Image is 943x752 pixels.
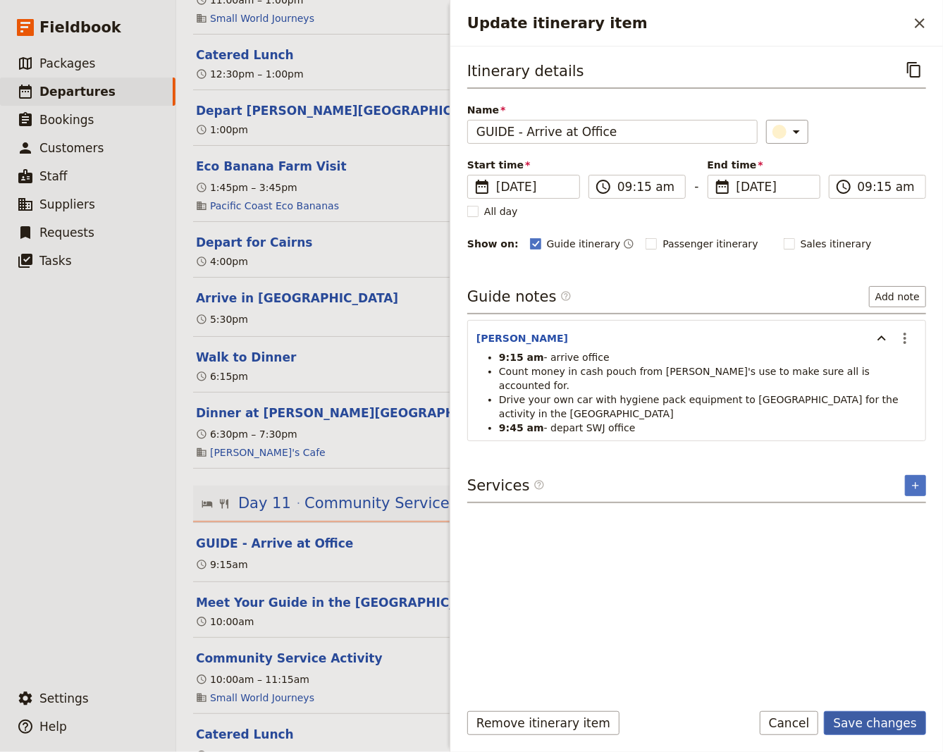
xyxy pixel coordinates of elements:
span: [DATE] [736,178,811,195]
button: ​ [766,120,808,144]
input: ​ [858,178,917,195]
div: 9:15am [196,557,248,572]
span: ​ [560,290,572,302]
span: ​ [534,479,545,496]
button: Save changes [824,711,926,735]
div: 6:30pm – 7:30pm [196,427,297,441]
span: Name [467,103,758,117]
div: 10:00am [196,615,254,629]
h2: Update itinerary item [467,13,908,34]
span: Departures [39,85,116,99]
button: [PERSON_NAME] [476,331,568,345]
span: Fieldbook [39,17,121,38]
h3: Itinerary details [467,61,584,82]
button: Edit this itinerary item [196,234,312,251]
span: ​ [835,178,852,195]
button: Edit this itinerary item [196,47,294,63]
div: 5:30pm [196,312,248,326]
div: 1:45pm – 3:45pm [196,180,297,195]
span: Start time [467,158,580,172]
button: Edit this itinerary item [196,726,294,743]
span: Suppliers [39,197,95,211]
button: Add service inclusion [905,475,926,496]
button: Edit this itinerary item [196,349,296,366]
input: ​ [617,178,677,195]
button: Cancel [760,711,819,735]
input: Name [467,120,758,144]
span: Customers [39,141,104,155]
span: Community Service Project for the Homeless and River Tubing [304,493,765,514]
span: Requests [39,226,94,240]
button: Close drawer [908,11,932,35]
span: [DATE] [496,178,571,195]
strong: 9:15 am [499,352,544,363]
button: Remove itinerary item [467,711,620,735]
a: Small World Journeys [210,11,314,25]
span: ​ [534,479,545,491]
span: - arrive office [544,352,610,363]
div: 6:15pm [196,369,248,383]
button: Edit this itinerary item [196,650,383,667]
button: Edit day information [202,493,845,514]
button: Add note [869,286,926,307]
span: Guide itinerary [547,237,621,251]
div: ​ [774,123,805,140]
span: Drive your own car with hygiene pack equipment to [GEOGRAPHIC_DATA] for the activity in the [GEOG... [499,394,901,419]
div: 1:00pm [196,123,248,137]
button: Actions [893,326,917,350]
div: 12:30pm – 1:00pm [196,67,304,81]
button: Edit this itinerary item [196,102,498,119]
span: ​ [714,178,731,195]
button: Edit this itinerary item [196,594,495,611]
span: All day [484,204,518,218]
span: Day 11 [238,493,291,514]
a: Small World Journeys [210,691,314,705]
a: Pacific Coast Eco Bananas [210,199,339,213]
span: ​ [560,290,572,307]
span: End time [708,158,820,172]
span: ​ [474,178,491,195]
div: 10:00am – 11:15am [196,672,309,686]
div: 4:00pm [196,254,248,269]
button: Edit this itinerary item [196,405,515,421]
span: Bookings [39,113,94,127]
h3: Guide notes [467,286,572,307]
span: - [694,178,698,199]
a: [PERSON_NAME]'s Cafe [210,445,326,460]
span: Staff [39,169,68,183]
span: Passenger itinerary [662,237,758,251]
button: Edit this itinerary item [196,535,354,552]
span: Tasks [39,254,72,268]
span: ​ [595,178,612,195]
span: Sales itinerary [801,237,872,251]
span: Help [39,720,67,734]
span: Settings [39,691,89,705]
span: Packages [39,56,95,70]
button: Time shown on guide itinerary [623,235,634,252]
button: Edit this itinerary item [196,290,398,307]
strong: 9:45 am [499,422,544,433]
button: Edit this itinerary item [196,158,347,175]
span: Count money in cash pouch from [PERSON_NAME]'s use to make sure all is accounted for. [499,366,873,391]
h3: Services [467,475,545,496]
span: - depart SWJ office [544,422,636,433]
div: Show on: [467,237,519,251]
button: Copy itinerary item [902,58,926,82]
